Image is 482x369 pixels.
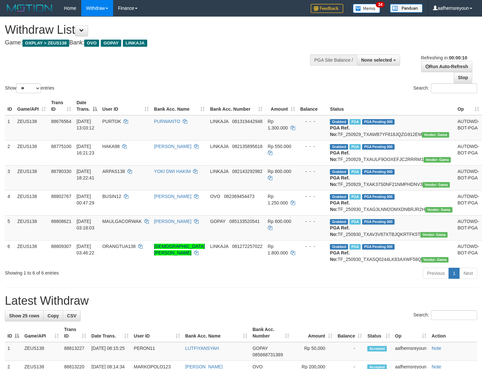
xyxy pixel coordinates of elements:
span: PURTOK [102,119,121,124]
th: ID: activate to sort column descending [5,324,22,342]
td: - [335,342,365,361]
span: Copy 081272257022 to clipboard [232,244,262,249]
span: PGA Pending [362,219,395,225]
h1: Latest Withdraw [5,294,477,307]
span: LINKAJA [210,144,228,149]
td: [DATE] 08:15:25 [89,342,131,361]
span: 34 [376,2,384,7]
td: 3 [5,165,15,190]
td: 5 [5,215,15,240]
td: ZEUS138 [15,240,48,265]
button: None selected [357,55,400,66]
th: Trans ID: activate to sort column ascending [48,97,74,115]
span: Copy 085133520541 to clipboard [229,219,260,224]
td: AUTOWD-BOT-PGA [455,215,482,240]
td: AUTOWD-BOT-PGA [455,190,482,215]
span: Rp 1.800.000 [268,244,288,255]
td: aafhemsreyoun [393,342,429,361]
span: Marked by aafnoeunsreypich [349,144,361,150]
label: Search: [413,83,477,93]
th: User ID: activate to sort column ascending [131,324,183,342]
a: Run Auto-Refresh [421,61,472,72]
b: PGA Ref. No: [330,150,349,162]
a: CSV [63,310,81,321]
td: 1 [5,115,15,141]
span: Copy 082369454473 to clipboard [224,194,254,199]
th: Bank Acc. Name: activate to sort column ascending [183,324,250,342]
td: ZEUS138 [15,140,48,165]
td: PERON11 [131,342,183,361]
span: Marked by aafsreyleap [349,194,361,200]
span: Grabbed [330,169,348,175]
div: - - - [300,243,325,250]
a: [PERSON_NAME] [154,144,191,149]
div: - - - [300,193,325,200]
div: - - - [300,118,325,125]
a: Copy [43,310,63,321]
b: PGA Ref. No: [330,125,349,137]
span: HAKA98 [102,144,120,149]
th: Status [327,97,455,115]
select: Showentries [16,83,41,93]
h1: Withdraw List [5,23,315,36]
a: [PERSON_NAME] [154,194,191,199]
b: PGA Ref. No: [330,225,349,237]
td: AUTOWD-BOT-PGA [455,140,482,165]
th: Bank Acc. Number: activate to sort column ascending [207,97,265,115]
th: Status: activate to sort column ascending [365,324,392,342]
div: PGA Site Balance / [310,55,357,66]
span: CSV [67,313,76,318]
span: Copy 081319442948 to clipboard [232,119,262,124]
td: TF_250930_TXASQ0244LK83AXWF58Q [327,240,455,265]
th: Game/API: activate to sort column ascending [15,97,48,115]
span: Grabbed [330,194,348,200]
td: ZEUS138 [15,190,48,215]
th: Amount: activate to sort column ascending [265,97,298,115]
td: ZEUS138 [15,215,48,240]
span: LINKAJA [210,119,228,124]
span: PGA Pending [362,169,395,175]
span: PGA Pending [362,119,395,125]
td: TF_250929_TXAWB7YF818JQZG912EM [327,115,455,141]
span: MAULGACORWAK [102,219,142,224]
span: Grabbed [330,144,348,150]
span: None selected [361,57,392,63]
span: Refreshing in: [421,55,467,60]
span: ARPAS138 [102,169,125,174]
span: Grabbed [330,244,348,250]
span: Vendor URL: https://trx31.1velocity.biz [423,157,451,163]
span: Copy [47,313,59,318]
td: TF_250930_TXAG3LNM2OMXDNBRJR2H [327,190,455,215]
span: GOPAY [101,40,121,47]
img: MOTION_logo.png [5,3,54,13]
b: PGA Ref. No: [330,200,349,212]
span: Grabbed [330,119,348,125]
th: Balance: activate to sort column ascending [335,324,365,342]
span: LINKAJA [123,40,147,47]
span: Copy 082143292982 to clipboard [232,169,262,174]
a: Show 25 rows [5,310,44,321]
th: Trans ID: activate to sort column ascending [61,324,89,342]
strong: 00:00:10 [449,55,467,60]
a: [DEMOGRAPHIC_DATA][PERSON_NAME] [154,244,205,255]
span: BUSIN12 [102,194,121,199]
th: Bank Acc. Name: activate to sort column ascending [151,97,208,115]
label: Search: [413,310,477,320]
th: Date Trans.: activate to sort column descending [74,97,99,115]
input: Search: [431,310,477,320]
span: Rp 600.000 [268,219,291,224]
span: ORANGTUA138 [102,244,136,249]
span: OVO [210,194,220,199]
span: 88780330 [51,169,71,174]
span: 88775100 [51,144,71,149]
div: - - - [300,218,325,225]
div: - - - [300,143,325,150]
span: Rp 1.250.000 [268,194,288,205]
td: TF_250930_TXAV3V87XTBJQKRTFK5T [327,215,455,240]
span: Rp 1.300.000 [268,119,288,130]
span: Rp 800.000 [268,169,291,174]
span: GOPAY [210,219,225,224]
span: Grabbed [330,219,348,225]
span: Copy 082135895618 to clipboard [232,144,262,149]
a: YOKI DWI HAKIM [154,169,191,174]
